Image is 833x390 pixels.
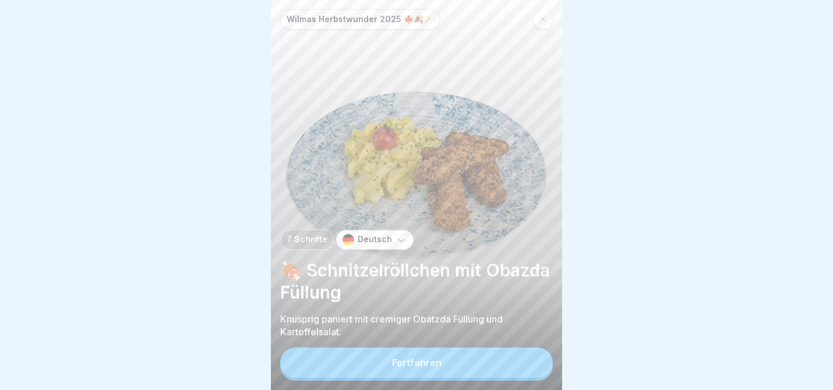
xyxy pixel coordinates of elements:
[392,357,442,368] div: Fortfahren
[343,234,354,246] img: de.svg
[287,15,433,24] p: Wilmas Herbstwunder 2025 🍁🍂🪄
[280,259,553,303] p: 🍖 Schnitzelröllchen mit Obazda Füllung
[358,235,392,244] p: Deutsch
[280,313,553,338] p: Knusprig paniert mit cremiger Obatzda Füllung und Kartoffelsalat.
[280,348,553,378] button: Fortfahren
[287,235,327,244] p: 7 Schritte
